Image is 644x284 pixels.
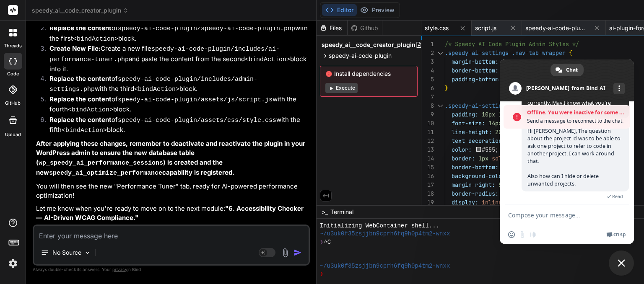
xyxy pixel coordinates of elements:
li: Create a new file and paste the content from the second block into it. [43,44,308,74]
li: of with the fifth block. [43,115,308,136]
code: <bindAction> [68,106,113,114]
div: 19 [421,198,434,207]
span: Install dependencies [325,70,412,78]
li: of with the fourth block. [43,95,308,115]
div: Click to collapse the range. [435,49,446,57]
div: Click to collapse the range. [435,101,446,110]
span: .nav-tab-wrapper [512,49,566,57]
span: 1px [478,155,488,162]
span: 15px [499,111,512,118]
span: font-size: [452,119,485,127]
span: { [569,49,572,57]
img: attachment [280,248,290,258]
textarea: Compose your message... [508,204,609,225]
span: speedy-ai-code-plugin [329,52,392,60]
span: 20px [502,58,515,65]
span: 10px [482,111,495,118]
a: Close chat [609,250,634,276]
span: ❯ [320,238,324,246]
div: 6 [421,84,434,93]
span: >_ [322,208,328,216]
span: .speedy-ai-settings [445,102,509,109]
code: speedy_ai_optimize_performance [49,170,162,177]
div: 9 [421,110,434,119]
span: /* Speedy AI Code Plugin Admin Styles */ [445,40,579,48]
img: icon [293,248,302,257]
button: Preview [357,4,398,16]
span: Read [612,194,623,199]
img: settings [6,256,20,271]
span: border-bottom: [452,163,499,171]
code: <bindAction> [73,36,118,43]
li: of with the first block. [43,23,308,44]
span: 5px [499,181,509,188]
span: .speedy-ai-settings [445,49,509,57]
span: Send a message to reconnect to the chat. [527,117,626,125]
code: wp_speedy_ai_performance_sessions [39,160,163,167]
code: <bindAction> [134,86,179,93]
button: Execute [325,83,358,93]
span: border-radius: [452,190,499,197]
strong: Replace the content [49,116,112,124]
span: style.css [425,24,449,32]
span: } [445,84,448,92]
span: ; [495,146,499,153]
span: speedy-ai-code-plugin.php [525,24,588,32]
strong: Replace the content [49,95,112,103]
span: Hi [PERSON_NAME], The question about the project id was to be able to ask one project to refer to... [527,127,621,187]
span: ~/u3uk0f35zsjjbn9cprh6fq9h0p4tm2-wnxx [320,262,450,270]
p: Always double-check its answers. Your in Bind [33,266,310,274]
div: 12 [421,137,434,145]
span: Terminal [330,208,353,216]
span: inline-block [482,199,522,206]
label: GitHub [5,100,21,107]
p: Let me know when you're ready to move on to the next module: [36,204,308,223]
span: Crisp [613,231,626,238]
span: margin-bottom: [452,58,499,65]
span: ❯ [320,270,324,278]
code: <bindAction> [245,56,290,63]
code: speedy-ai-code-plugin/speedy-ai-code-plugin.php [118,25,295,32]
span: script.js [475,24,496,32]
img: Pick Models [84,249,91,256]
span: border: [452,155,475,162]
div: 10 [421,119,434,128]
div: 18 [421,189,434,198]
div: 2 [421,49,434,57]
span: solid [492,155,509,162]
div: Files [317,24,347,32]
code: speedy-ai-code-plugin/assets/css/style.css [118,117,276,124]
div: 1 [421,40,434,49]
span: padding-bottom: [452,75,502,83]
span: border-bottom: [452,67,499,74]
label: Upload [5,131,21,138]
div: 17 [421,181,434,189]
label: code [7,70,19,77]
strong: After applying these changes, remember to deactivate and reactivate the plugin in your WordPress ... [36,139,307,177]
span: display: [452,199,478,206]
p: You will then see the new "Performance Tuner" tab, ready for AI-powered performance optimization! [36,182,308,201]
code: speedy-ai-code-plugin/assets/js/script.js [118,96,273,103]
span: Insert an emoji [508,231,515,238]
div: 3 [421,57,434,66]
span: ; [515,58,519,65]
span: speedy_ai__code_creator_plugin [32,6,129,15]
span: margin-right: [452,181,495,188]
span: speedy_ai__code_creator_plugin [322,41,415,49]
div: 5 [421,75,434,84]
div: 11 [421,128,434,137]
div: 7 [421,93,434,101]
span: background-color: [452,172,509,180]
span: 20px [495,128,509,136]
div: 15 [421,163,434,172]
div: 16 [421,172,434,181]
strong: Replace the content [49,24,112,32]
a: Crisp [606,231,626,238]
span: #555 [482,146,495,153]
p: No Source [52,248,81,257]
div: 8 [421,101,434,110]
div: 13 [421,145,434,154]
div: Github [348,24,382,32]
span: privacy [112,267,127,272]
code: speedy-ai-code-plugin/includes/ai-performance-tuner.php [49,46,280,63]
